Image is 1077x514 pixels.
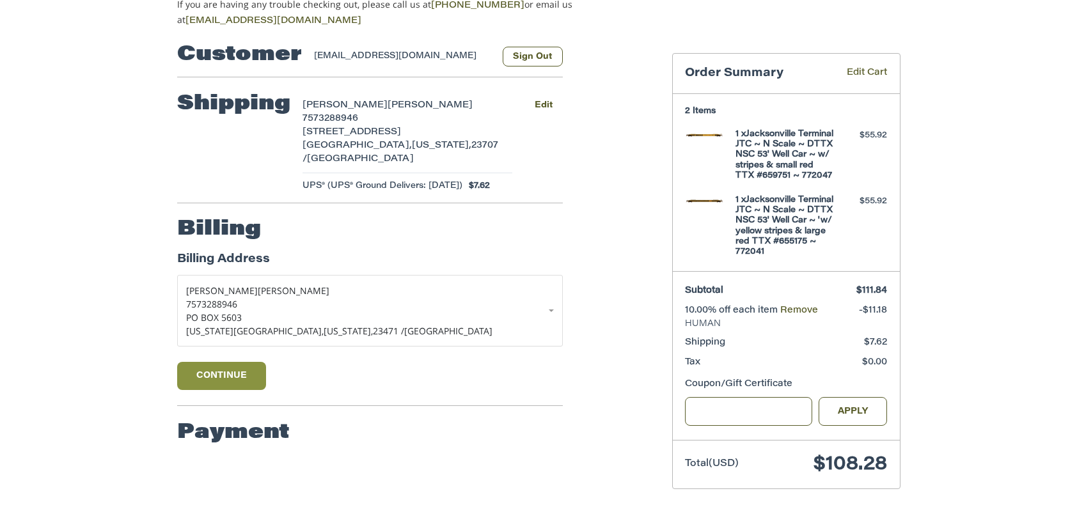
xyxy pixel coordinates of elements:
span: 23471 / [373,325,404,337]
h4: 1 x Jacksonville Terminal JTC ~ N Scale ~ DTTX NSC 53' Well Car ~ 'w/ yellow stripes & large red ... [735,195,833,258]
button: Sign Out [503,47,563,66]
span: Tax [685,358,700,367]
span: $7.62 [864,338,887,347]
span: Shipping [685,338,725,347]
span: $111.84 [856,286,887,295]
span: 7573288946 [186,298,237,310]
span: [US_STATE], [324,325,373,337]
h2: Payment [177,420,290,446]
span: [PERSON_NAME] [258,284,329,297]
span: $0.00 [862,358,887,367]
span: 7573288946 [303,114,358,123]
span: HUMAN [685,318,887,331]
span: [GEOGRAPHIC_DATA], [303,141,412,150]
div: $55.92 [837,195,887,208]
span: 10.00% off each item [685,306,780,315]
span: Total (USD) [685,459,739,469]
h2: Shipping [177,91,290,117]
div: [EMAIL_ADDRESS][DOMAIN_NAME] [314,50,490,66]
span: $7.62 [462,180,490,192]
span: [PERSON_NAME] [388,101,473,110]
h2: Customer [177,42,302,68]
span: [US_STATE], [412,141,471,150]
div: Coupon/Gift Certificate [685,378,887,391]
span: [PERSON_NAME] [303,101,388,110]
div: $55.92 [837,129,887,142]
span: -$11.18 [859,306,887,315]
legend: Billing Address [177,251,270,275]
h3: 2 Items [685,106,887,116]
span: [STREET_ADDRESS] [303,128,401,137]
a: [EMAIL_ADDRESS][DOMAIN_NAME] [185,17,361,26]
span: [PERSON_NAME] [186,284,258,297]
a: Enter or select a different address [177,275,563,347]
h2: Billing [177,217,261,242]
span: UPS® (UPS® Ground Delivers: [DATE]) [303,180,462,192]
button: Apply [819,397,888,426]
span: [US_STATE][GEOGRAPHIC_DATA], [186,325,324,337]
a: [PHONE_NUMBER] [431,1,524,10]
span: $108.28 [814,455,887,474]
h4: 1 x Jacksonville Terminal JTC ~ N Scale ~ DTTX NSC 53' Well Car ~ w/ stripes & small red TTX #659... [735,129,833,181]
button: Edit [525,96,563,114]
span: [GEOGRAPHIC_DATA] [307,155,414,164]
span: Subtotal [685,286,723,295]
h3: Order Summary [685,66,828,81]
span: PO BOX 5603 [186,311,242,323]
span: [GEOGRAPHIC_DATA] [404,325,492,337]
a: Remove [780,306,818,315]
button: Continue [177,362,267,390]
a: Edit Cart [828,66,887,81]
input: Gift Certificate or Coupon Code [685,397,812,426]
